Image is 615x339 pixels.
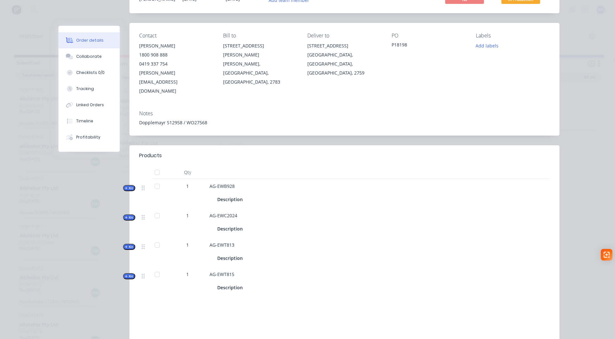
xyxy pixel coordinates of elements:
button: Kit [123,214,135,221]
div: [STREET_ADDRESS][PERSON_NAME] [223,41,297,59]
span: 1 [186,183,189,190]
div: Bill to [223,33,297,39]
div: Profitability [76,134,100,140]
button: Linked Orders [58,97,120,113]
div: Dopplemayr S12958 / WO27568 [139,119,550,126]
span: 1 [186,212,189,219]
div: Notes [139,110,550,117]
button: Order details [58,32,120,48]
div: 0419 337 754 [139,59,213,68]
button: Kit [123,244,135,250]
div: Contact [139,33,213,39]
div: Description [217,253,245,263]
button: Kit [123,273,135,279]
div: Description [217,195,245,204]
div: [GEOGRAPHIC_DATA], [GEOGRAPHIC_DATA], [GEOGRAPHIC_DATA], 2759 [307,50,381,77]
div: PO [392,33,466,39]
button: Tracking [58,81,120,97]
button: Add labels [472,41,502,50]
div: [PERSON_NAME]1800 908 8880419 337 754[PERSON_NAME][EMAIL_ADDRESS][DOMAIN_NAME] [139,41,213,96]
span: Kit [125,215,133,220]
div: [STREET_ADDRESS] [307,41,381,50]
button: Timeline [58,113,120,129]
span: AG-EWC2024 [210,212,237,219]
span: AG-EWB928 [210,183,235,189]
span: AG-EWT813 [210,242,234,248]
span: Kit [125,186,133,190]
span: AG-EWT815 [210,271,234,277]
button: Checklists 0/0 [58,65,120,81]
div: [STREET_ADDRESS][PERSON_NAME][PERSON_NAME], [GEOGRAPHIC_DATA], [GEOGRAPHIC_DATA], 2783 [223,41,297,87]
div: [PERSON_NAME] [139,41,213,50]
span: Kit [125,274,133,279]
button: Profitability [58,129,120,145]
div: Qty [168,166,207,179]
div: Products [139,152,162,159]
div: Tracking [76,86,94,92]
div: Labels [476,33,550,39]
button: Collaborate [58,48,120,65]
div: [PERSON_NAME][EMAIL_ADDRESS][DOMAIN_NAME] [139,68,213,96]
div: Order details [76,37,104,43]
div: Timeline [76,118,93,124]
span: Kit [125,244,133,249]
div: Checklists 0/0 [76,70,105,76]
div: Description [217,224,245,233]
div: Deliver to [307,33,381,39]
div: Linked Orders [76,102,104,108]
div: Collaborate [76,54,102,59]
span: 1 [186,241,189,248]
span: 1 [186,271,189,278]
div: P18198 [392,41,466,50]
button: Kit [123,185,135,191]
div: [PERSON_NAME], [GEOGRAPHIC_DATA], [GEOGRAPHIC_DATA], 2783 [223,59,297,87]
div: Description [217,283,245,292]
div: [STREET_ADDRESS][GEOGRAPHIC_DATA], [GEOGRAPHIC_DATA], [GEOGRAPHIC_DATA], 2759 [307,41,381,77]
div: 1800 908 888 [139,50,213,59]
